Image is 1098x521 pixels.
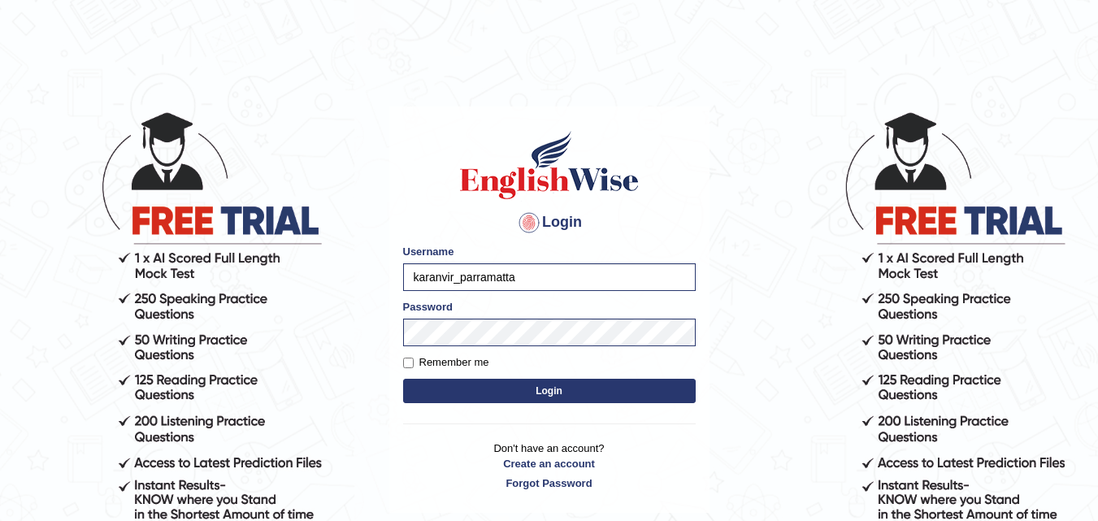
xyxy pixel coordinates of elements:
img: Logo of English Wise sign in for intelligent practice with AI [457,128,642,202]
label: Remember me [403,354,489,371]
p: Don't have an account? [403,441,696,491]
input: Remember me [403,358,414,368]
a: Create an account [403,456,696,471]
label: Password [403,299,453,315]
button: Login [403,379,696,403]
a: Forgot Password [403,475,696,491]
h4: Login [403,210,696,236]
label: Username [403,244,454,259]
